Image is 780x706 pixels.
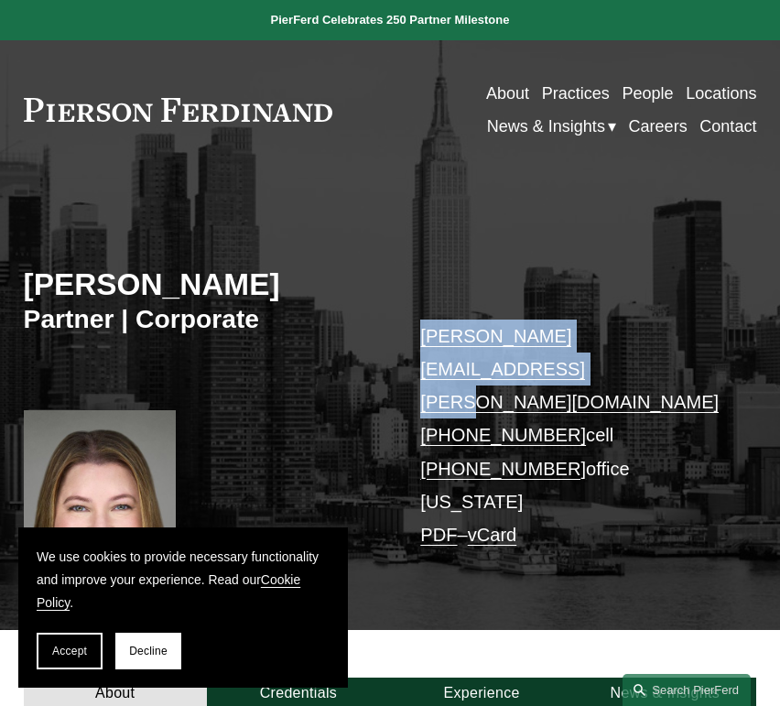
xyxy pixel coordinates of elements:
[622,77,673,110] a: People
[420,525,457,545] a: PDF
[420,326,719,412] a: [PERSON_NAME][EMAIL_ADDRESS][PERSON_NAME][DOMAIN_NAME]
[468,525,517,545] a: vCard
[420,425,586,445] a: [PHONE_NUMBER]
[37,546,330,614] p: We use cookies to provide necessary functionality and improve your experience. Read our .
[542,77,610,110] a: Practices
[18,527,348,688] section: Cookie banner
[37,572,300,610] a: Cookie Policy
[623,674,751,706] a: Search this site
[699,110,756,143] a: Contact
[115,633,181,669] button: Decline
[24,266,390,303] h2: [PERSON_NAME]
[629,110,688,143] a: Careers
[420,320,726,551] p: cell office [US_STATE] –
[420,459,586,479] a: [PHONE_NUMBER]
[37,633,103,669] button: Accept
[129,645,168,657] span: Decline
[487,110,616,143] a: folder dropdown
[24,303,390,335] h3: Partner | Corporate
[486,77,529,110] a: About
[686,77,756,110] a: Locations
[487,112,605,141] span: News & Insights
[52,645,87,657] span: Accept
